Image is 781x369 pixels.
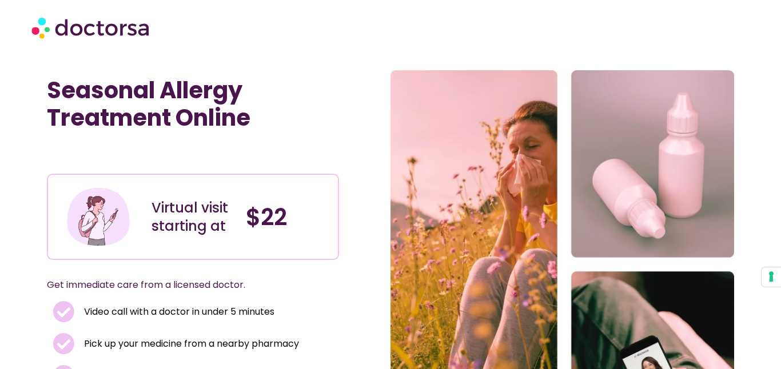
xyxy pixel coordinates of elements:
img: Illustration depicting a young woman in a casual outfit, engaged with her smartphone. She has a p... [65,183,132,250]
button: Your consent preferences for tracking technologies [762,267,781,287]
div: Virtual visit starting at [152,199,235,235]
span: Video call with a doctor in under 5 minutes [81,304,274,320]
iframe: Customer reviews powered by Trustpilot [53,149,224,162]
span: Pick up your medicine from a nearby pharmacy [81,336,299,352]
h1: Seasonal Allergy Treatment Online [47,77,339,131]
p: Get immediate care from a licensed doctor. [47,277,312,293]
h4: $22 [246,203,329,231]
